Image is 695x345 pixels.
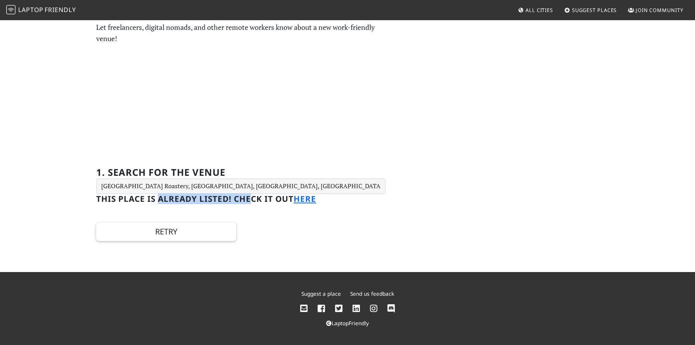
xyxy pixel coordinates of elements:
[96,194,386,204] h3: This place is already listed! Check it out
[326,319,369,327] a: LaptopFriendly
[561,3,620,17] a: Suggest Places
[18,5,43,14] span: Laptop
[572,7,617,14] span: Suggest Places
[96,222,236,241] button: Retry
[301,290,341,297] a: Suggest a place
[526,7,553,14] span: All Cities
[350,290,394,297] a: Send us feedback
[45,5,76,14] span: Friendly
[6,5,16,14] img: LaptopFriendly
[96,179,386,194] input: Enter a location
[96,167,225,178] h2: 1. Search for the venue
[515,3,556,17] a: All Cities
[96,22,386,44] p: Let freelancers, digital nomads, and other remote workers know about a new work-friendly venue!
[636,7,683,14] span: Join Community
[625,3,686,17] a: Join Community
[294,193,316,204] a: here
[6,3,76,17] a: LaptopFriendly LaptopFriendly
